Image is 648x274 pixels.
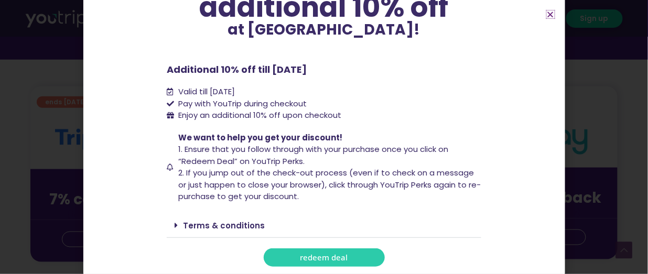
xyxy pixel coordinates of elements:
span: 2. If you jump out of the check-out process (even if to check on a message or just happen to clos... [179,167,481,202]
a: redeem deal [264,248,385,267]
a: Terms & conditions [183,220,265,231]
p: at [GEOGRAPHIC_DATA]! [167,23,481,37]
span: redeem deal [300,254,348,261]
span: We want to help you get your discount! [179,132,343,143]
span: Pay with YouTrip during checkout [176,98,307,110]
span: Valid till [DATE] [176,86,235,98]
div: Terms & conditions [167,213,481,238]
span: Enjoy an additional 10% off upon checkout [179,109,342,120]
a: Close [547,10,555,18]
p: Additional 10% off till [DATE] [167,62,481,76]
span: 1. Ensure that you follow through with your purchase once you click on “Redeem Deal” on YouTrip P... [179,144,449,167]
